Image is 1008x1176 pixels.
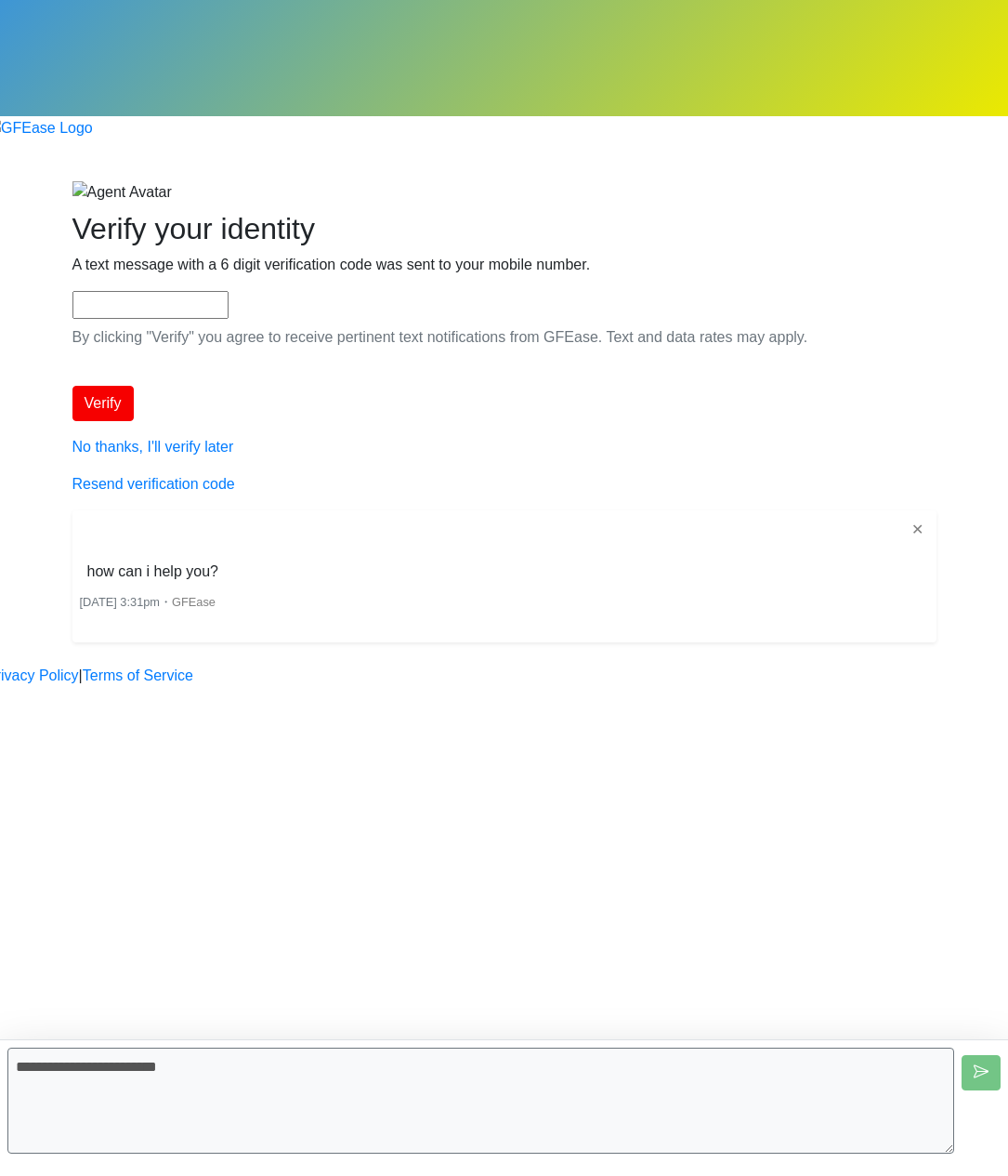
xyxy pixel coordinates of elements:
a: | [79,665,83,687]
p: A text message with a 6 digit verification code was sent to your mobile number. [72,254,936,276]
h2: Verify your identity [72,211,936,246]
a: Terms of Service [83,665,193,687]
small: ・ [80,595,216,609]
p: By clicking "Verify" you agree to receive pertinent text notifications from GFEase. Text and data... [72,326,936,349]
span: [DATE] 3:31pm [80,595,161,609]
a: No thanks, I'll verify later [72,439,234,455]
a: Resend verification code [72,476,235,492]
button: ✕ [906,518,929,542]
button: Verify [72,386,134,421]
img: Agent Avatar [72,181,172,204]
span: GFEase [172,595,216,609]
li: how can i help you? [80,557,226,587]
